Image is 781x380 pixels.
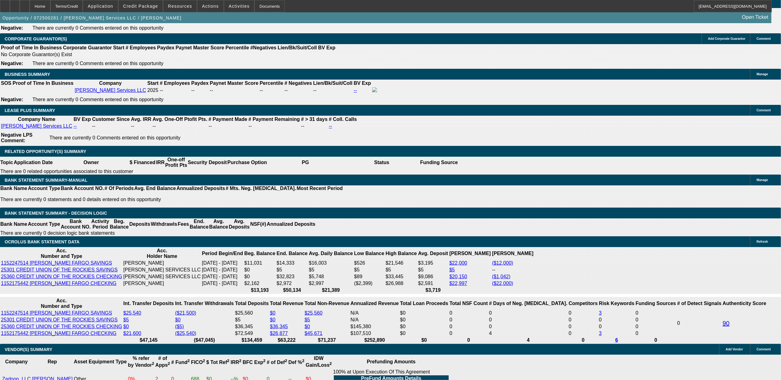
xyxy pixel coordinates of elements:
th: $0 [400,337,448,343]
b: Company [5,359,28,364]
th: $71,237 [304,337,350,343]
a: $0 [304,324,310,329]
span: Manage [757,178,768,182]
th: Total Non-Revenue [304,298,350,309]
b: Percentile [260,81,283,86]
b: Negative: [1,97,23,102]
th: Acc. Number and Type [1,298,122,309]
td: $25,560 [235,310,269,316]
b: # Employees [126,45,156,50]
b: Corporate Guarantor [63,45,112,50]
sup: 2 [239,358,241,363]
b: # of Apps [155,356,170,368]
b: Company [99,81,122,86]
th: Authenticity Score [722,298,766,309]
td: N/A [350,310,399,316]
th: Acc. Number and Type [1,248,122,259]
a: $22,000 [449,260,467,266]
a: 3 [599,331,602,336]
th: 0 [635,337,676,343]
a: $5 [304,317,310,322]
span: BUSINESS SUMMARY [5,72,50,77]
a: $45,671 [304,331,322,336]
td: $0 [244,267,275,273]
button: Resources [163,0,197,12]
div: $107,510 [351,331,399,336]
b: BV Exp [354,81,371,86]
td: $5 [354,267,385,273]
th: Acc. Holder Name [123,248,201,259]
th: Competitors [568,298,598,309]
b: Start [113,45,124,50]
th: Bank Account NO. [61,218,91,230]
td: $0 [400,324,448,330]
span: Comment [757,348,771,351]
span: Add Corporate Guarantor [708,37,745,40]
a: 1152247514 [PERSON_NAME] FARGO SAVINGS [1,260,112,266]
a: $22,997 [449,281,467,286]
td: [PERSON_NAME] SERVICES LLC [123,274,201,280]
th: $134,459 [235,337,269,343]
th: Proof of Time In Business [1,45,62,51]
td: 0 [489,324,568,330]
img: facebook-icon.png [372,87,377,92]
th: Funding Source [420,157,458,168]
td: [DATE] - [DATE] [202,267,243,273]
td: -- [248,123,300,129]
td: 0 [489,317,568,323]
sup: 2 [263,358,265,363]
td: $5 [418,267,448,273]
th: SOS [1,80,12,86]
th: $47,145 [123,337,174,343]
a: 25360 CREDIT UNION OF THE ROCKIES CHECKING [1,274,122,279]
button: Activities [224,0,254,12]
th: Security Deposit [187,157,227,168]
b: # Employees [160,81,190,86]
div: $145,380 [351,324,399,329]
th: $63,222 [270,337,304,343]
td: [DATE] - [DATE] [202,280,243,287]
td: $14,333 [276,260,308,266]
th: # of Detect Signals [677,298,722,309]
span: BANK STATEMENT SUMMARY-MANUAL [5,178,87,183]
th: $252,890 [350,337,399,343]
th: Avg. Deposit [418,248,448,259]
td: 0 [449,310,488,316]
th: Sum of the Total NSF Count and Total Overdraft Fee Count from Ocrolus [449,298,488,309]
a: ($25,540) [175,331,196,336]
td: $0 [400,330,448,337]
b: Lien/Bk/Suit/Coll [313,81,352,86]
td: $2,972 [276,280,308,287]
td: $9,086 [418,274,448,280]
td: $16,003 [309,260,353,266]
span: There are currently 0 Comments entered on this opportunity [32,97,163,102]
td: $526 [354,260,385,266]
sup: 2 [330,361,332,366]
a: $25,540 [123,310,141,316]
td: N/A [350,317,399,323]
th: Total Revenue [270,298,304,309]
td: $5 [276,267,308,273]
span: RELATED OPPORTUNITY(S) SUMMARY [5,149,86,154]
th: Application Date [13,157,53,168]
b: # Payment Made [208,117,247,122]
b: # Coll. Calls [329,117,357,122]
span: Actions [202,4,219,9]
a: 1152247514 [PERSON_NAME] FARGO SAVINGS [1,310,112,316]
th: Risk Keywords [599,298,635,309]
th: High Balance [385,248,417,259]
th: # Of Periods [104,185,134,192]
a: ($21,500) [175,310,196,316]
a: 6 [615,337,618,343]
th: Most Recent Period [296,185,343,192]
td: [PERSON_NAME] SERVICES LLC [123,267,201,273]
a: $5 [449,267,455,272]
a: 90 [723,320,729,327]
td: $33,445 [385,274,417,280]
td: $36,345 [235,324,269,330]
td: $72,549 [235,330,269,337]
th: Period Begin/End [202,248,243,259]
th: Status [344,157,420,168]
a: $26,877 [270,331,288,336]
b: % refer by Vendor [128,356,154,368]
